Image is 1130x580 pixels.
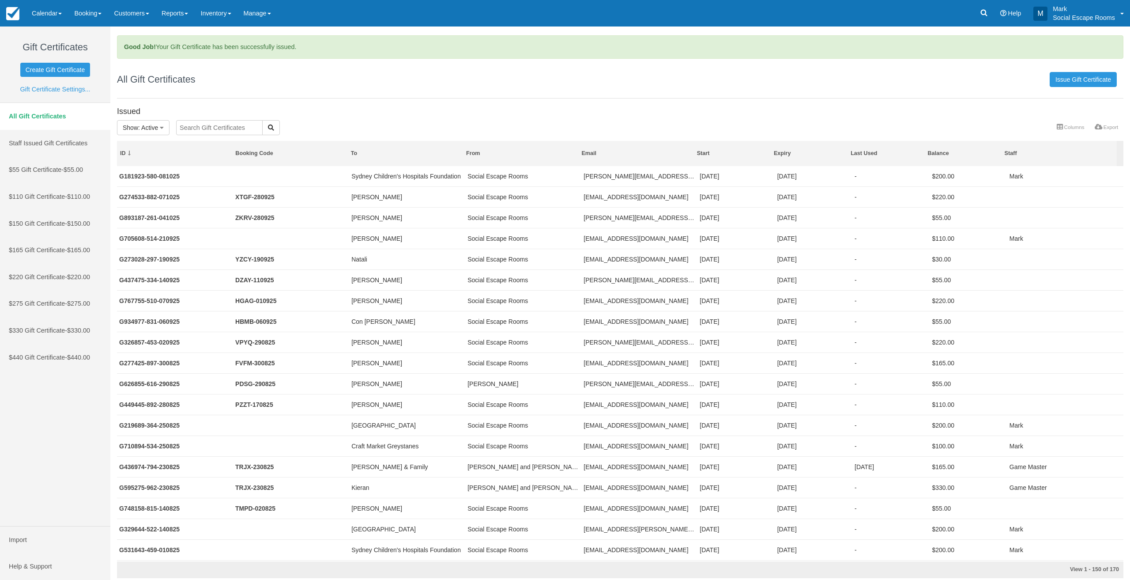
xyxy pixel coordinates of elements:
[852,457,930,478] td: 29/08/2025
[697,478,775,498] td: 23/08/2025
[581,150,691,157] div: Email
[64,166,83,173] span: $55.00
[349,519,465,540] td: Petersham Public School
[581,436,697,457] td: craftmarketgreystanes@gmail.com
[775,332,852,353] td: 01/09/2028
[235,360,275,367] a: FVFM-300825
[930,478,1007,498] td: $330.00
[697,270,775,291] td: 14/09/2025
[235,505,275,512] a: TMPD-020825
[465,498,581,519] td: Social Escape Rooms
[852,332,930,353] td: -
[697,249,775,270] td: 19/09/2025
[119,526,180,533] a: G329644-522-140825
[117,74,195,85] h1: All Gift Certificates
[233,249,349,270] td: YZCY-190925
[775,436,852,457] td: 25/08/2026
[1053,4,1115,13] p: Mark
[1000,10,1006,16] i: Help
[775,311,852,332] td: 05/09/2028
[930,332,1007,353] td: $220.00
[581,374,697,394] td: peter.dixon5666@gmail.com
[465,332,581,353] td: Social Escape Rooms
[775,208,852,228] td: 03/10/2028
[775,478,852,498] td: 22/08/2028
[775,374,852,394] td: 28/08/2028
[775,187,852,208] td: 06/10/2028
[465,291,581,311] td: Social Escape Rooms
[9,193,65,200] span: $110 Gift Certificate
[775,249,852,270] td: 18/09/2028
[697,291,775,311] td: 07/09/2025
[792,566,1119,574] div: View 1 - 150 of 170
[465,374,581,394] td: Dixon
[235,401,273,408] a: PZZT-170825
[775,519,852,540] td: 14/08/2026
[20,86,90,93] a: Gift Certificate Settings...
[465,208,581,228] td: Social Escape Rooms
[852,478,930,498] td: -
[9,246,65,254] span: $165 Gift Certificate
[697,208,775,228] td: 04/10/2025
[774,150,845,157] div: Expiry
[852,291,930,311] td: -
[235,380,275,387] a: PDSG-290825
[581,478,697,498] td: rayandgillspearman@yahoo.com.au
[581,228,697,249] td: mikejfaulkner@gmail.com
[117,415,233,436] td: G219689-364-250825
[235,150,345,157] div: Booking Code
[233,311,349,332] td: HBMB-060925
[697,166,775,187] td: 08/10/2025
[775,291,852,311] td: 06/09/2028
[349,540,465,561] td: Sydney Children's Hospitals Foundation
[852,519,930,540] td: -
[9,327,65,334] span: $330 Gift Certificate
[117,187,233,208] td: G274533-882-071025
[6,7,19,20] img: checkfront-main-nav-mini-logo.png
[233,187,349,208] td: XTGF-280925
[124,43,156,50] strong: Good Job!
[930,457,1007,478] td: $165.00
[465,478,581,498] td: Gill and Phil
[117,166,233,187] td: G181923-580-081025
[775,353,852,374] td: 29/08/2028
[233,394,349,415] td: PZZT-170825
[117,436,233,457] td: G710894-534-250825
[1007,166,1123,187] td: Mark
[67,300,90,307] span: $275.00
[581,540,697,561] td: rosetta.papallo1@gmail.com
[775,394,852,415] td: 27/08/2028
[930,415,1007,436] td: $200.00
[852,540,930,561] td: -
[697,394,775,415] td: 28/08/2025
[119,401,180,408] a: G449445-892-280825
[117,270,233,291] td: G437475-334-140925
[581,415,697,436] td: camila.qoliv@gmail.com
[119,318,180,325] a: G934977-831-060925
[465,519,581,540] td: Social Escape Rooms
[233,478,349,498] td: TRJX-230825
[119,193,180,201] a: G274533-882-071025
[465,311,581,332] td: Social Escape Rooms
[119,505,180,512] a: G748158-815-140825
[465,270,581,291] td: Social Escape Rooms
[930,353,1007,374] td: $165.00
[1053,13,1115,22] p: Social Escape Rooms
[233,457,349,478] td: TRJX-230825
[235,339,275,346] a: VPYQ-290825
[1007,415,1123,436] td: Mark
[697,332,775,353] td: 02/09/2025
[1007,519,1123,540] td: Mark
[119,546,180,553] a: G531643-459-010825
[67,193,90,200] span: $110.00
[123,124,138,131] span: Show
[119,339,180,346] a: G326857-453-020925
[1007,540,1123,561] td: Mark
[119,360,180,367] a: G277425-897-300825
[930,187,1007,208] td: $220.00
[117,457,233,478] td: G436974-794-230825
[697,311,775,332] td: 06/09/2025
[233,353,349,374] td: FVFM-300825
[930,374,1007,394] td: $55.00
[235,463,274,470] a: TRJX-230825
